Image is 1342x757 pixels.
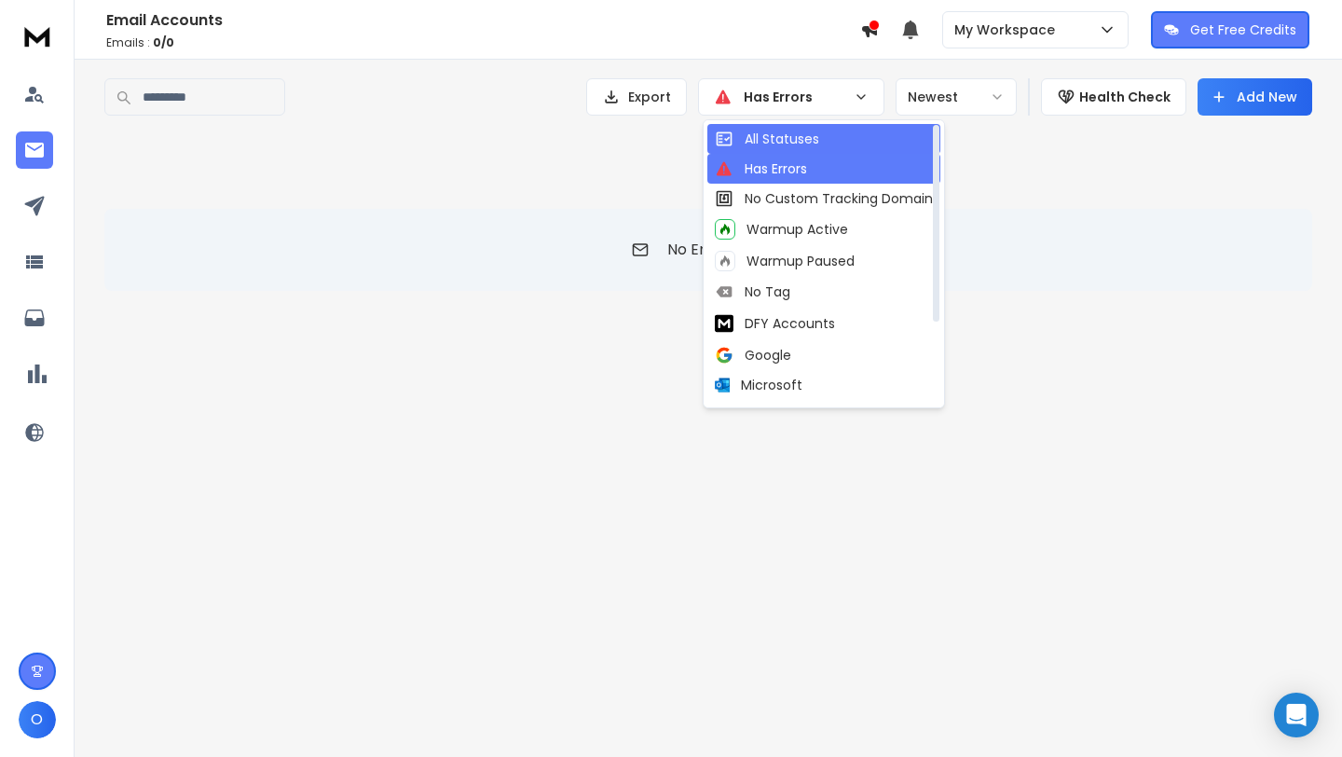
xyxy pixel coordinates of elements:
button: Export [586,78,687,116]
div: Microsoft [715,376,802,394]
p: Emails : [106,35,860,50]
p: My Workspace [954,21,1062,39]
button: O [19,701,56,738]
p: Has Errors [744,88,846,106]
button: Health Check [1041,78,1186,116]
div: DFY Accounts [715,312,835,335]
h1: Email Accounts [106,9,860,32]
div: Open Intercom Messenger [1274,693,1319,737]
span: 0 / 0 [153,34,174,50]
p: Get Free Credits [1190,21,1296,39]
p: No Emails Found [667,239,786,261]
button: Add New [1198,78,1312,116]
button: Newest [896,78,1017,116]
div: No Tag [715,282,790,301]
div: Google [715,346,791,365]
button: Get Free Credits [1151,11,1309,48]
div: Has Errors [715,159,807,178]
div: No Custom Tracking Domain [715,189,933,208]
div: Warmup Active [715,219,848,240]
img: logo [19,19,56,53]
div: Warmup Paused [715,251,855,271]
p: Health Check [1079,88,1171,106]
div: All Statuses [715,130,819,148]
